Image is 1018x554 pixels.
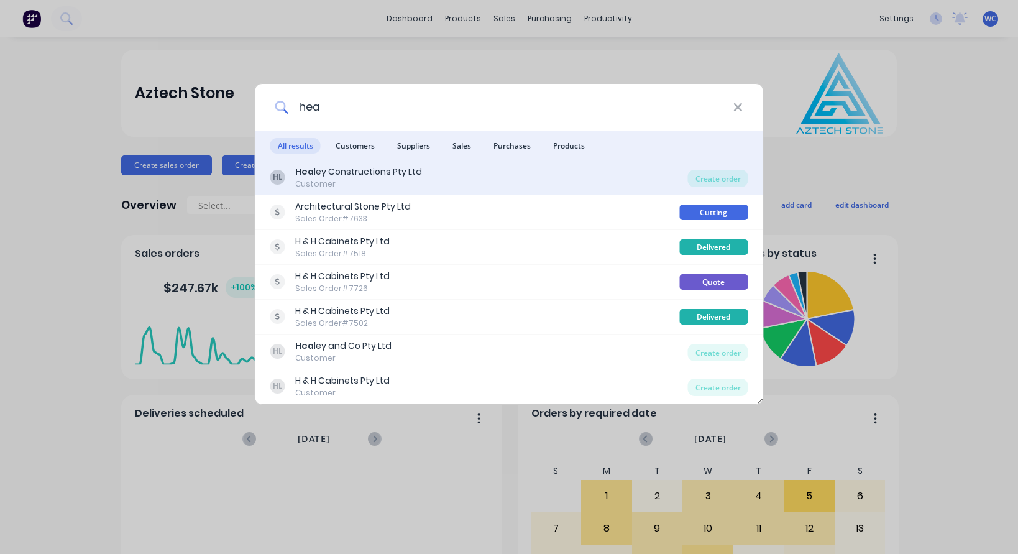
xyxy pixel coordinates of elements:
div: Delivered [679,239,748,255]
div: ley and Co Pty Ltd [295,339,392,353]
div: Quote [679,274,748,290]
span: Purchases [486,138,538,154]
div: Sales Order #7502 [295,318,390,329]
span: Sales [445,138,479,154]
span: Customers [328,138,382,154]
b: Hea [295,165,314,178]
span: All results [270,138,321,154]
div: Delivered [679,309,748,325]
div: Sales Order #7518 [295,248,390,259]
span: Products [546,138,592,154]
div: Sales Order #7726 [295,283,390,294]
b: Hea [295,339,314,352]
span: Suppliers [390,138,438,154]
div: ley Constructions Pty Ltd [295,165,422,178]
div: Architectural Stone Pty Ltd [295,200,411,213]
div: Create order [688,344,748,361]
div: HL [270,379,285,394]
div: H & H Cabinets Pty Ltd [295,374,390,387]
div: Customer [295,353,392,364]
div: H & H Cabinets Pty Ltd [295,235,390,248]
div: Cutting [679,205,748,220]
div: HL [270,344,285,359]
div: H & H Cabinets Pty Ltd [295,270,390,283]
div: Sales Order #7633 [295,213,411,224]
div: H & H Cabinets Pty Ltd [295,305,390,318]
div: Customer [295,387,390,399]
div: Create order [688,379,748,396]
div: Customer [295,178,422,190]
div: HL [270,170,285,185]
input: Start typing a customer or supplier name to create a new order... [288,84,733,131]
div: Create order [688,170,748,187]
